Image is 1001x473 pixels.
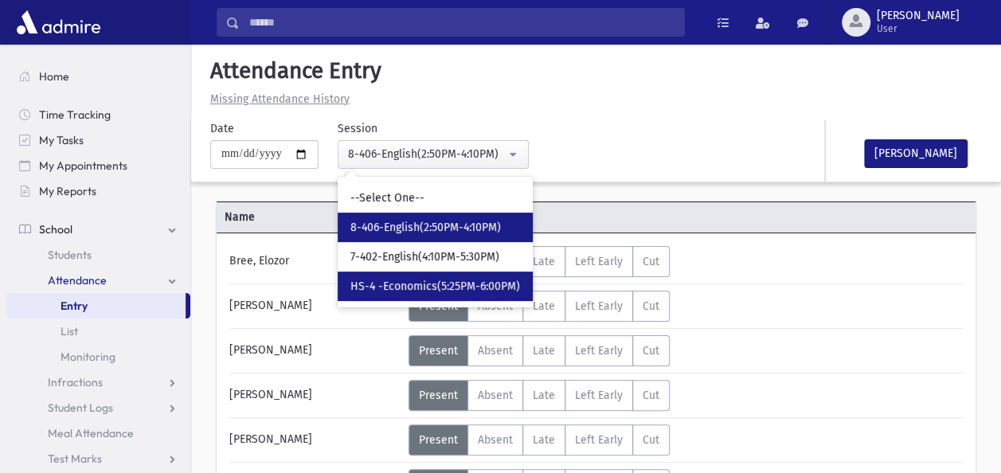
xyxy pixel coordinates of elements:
[204,92,350,106] a: Missing Attendance History
[533,255,555,268] span: Late
[48,375,103,389] span: Infractions
[350,190,424,206] span: --Select One--
[48,273,107,287] span: Attendance
[221,380,409,411] div: [PERSON_NAME]
[48,248,92,262] span: Students
[6,242,190,268] a: Students
[338,120,377,137] label: Session
[39,222,72,236] span: School
[39,107,111,122] span: Time Tracking
[13,6,104,38] img: AdmirePro
[6,217,190,242] a: School
[39,158,127,173] span: My Appointments
[240,8,684,37] input: Search
[643,299,659,313] span: Cut
[6,369,190,395] a: Infractions
[409,380,670,411] div: AttTypes
[338,140,529,169] button: 8-406-English(2:50PM-4:10PM)
[221,335,409,366] div: [PERSON_NAME]
[221,424,409,455] div: [PERSON_NAME]
[39,69,69,84] span: Home
[48,451,102,466] span: Test Marks
[6,268,190,293] a: Attendance
[419,344,458,358] span: Present
[575,344,623,358] span: Left Early
[350,220,501,236] span: 8-406-English(2:50PM-4:10PM)
[575,299,623,313] span: Left Early
[6,178,190,204] a: My Reports
[61,324,78,338] span: List
[643,255,659,268] span: Cut
[575,389,623,402] span: Left Early
[221,291,409,322] div: [PERSON_NAME]
[419,389,458,402] span: Present
[409,424,670,455] div: AttTypes
[217,209,406,225] span: Name
[348,146,506,162] div: 8-406-English(2:50PM-4:10PM)
[533,389,555,402] span: Late
[6,102,190,127] a: Time Tracking
[39,184,96,198] span: My Reports
[864,139,968,168] button: [PERSON_NAME]
[61,299,88,313] span: Entry
[877,10,960,22] span: [PERSON_NAME]
[6,319,190,344] a: List
[643,389,659,402] span: Cut
[877,22,960,35] span: User
[6,446,190,471] a: Test Marks
[575,255,623,268] span: Left Early
[6,344,190,369] a: Monitoring
[6,420,190,446] a: Meal Attendance
[210,120,234,137] label: Date
[478,389,513,402] span: Absent
[409,246,670,277] div: AttTypes
[6,293,186,319] a: Entry
[221,246,409,277] div: Bree, Elozor
[6,153,190,178] a: My Appointments
[6,395,190,420] a: Student Logs
[210,92,350,106] u: Missing Attendance History
[48,426,134,440] span: Meal Attendance
[478,344,513,358] span: Absent
[39,133,84,147] span: My Tasks
[6,127,190,153] a: My Tasks
[61,350,115,364] span: Monitoring
[350,249,499,265] span: 7-402-English(4:10PM-5:30PM)
[419,433,458,447] span: Present
[643,344,659,358] span: Cut
[409,335,670,366] div: AttTypes
[533,299,555,313] span: Late
[204,57,988,84] h5: Attendance Entry
[533,344,555,358] span: Late
[478,433,513,447] span: Absent
[409,291,670,322] div: AttTypes
[350,279,520,295] span: HS-4 -Economics(5:25PM-6:00PM)
[6,64,190,89] a: Home
[48,401,113,415] span: Student Logs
